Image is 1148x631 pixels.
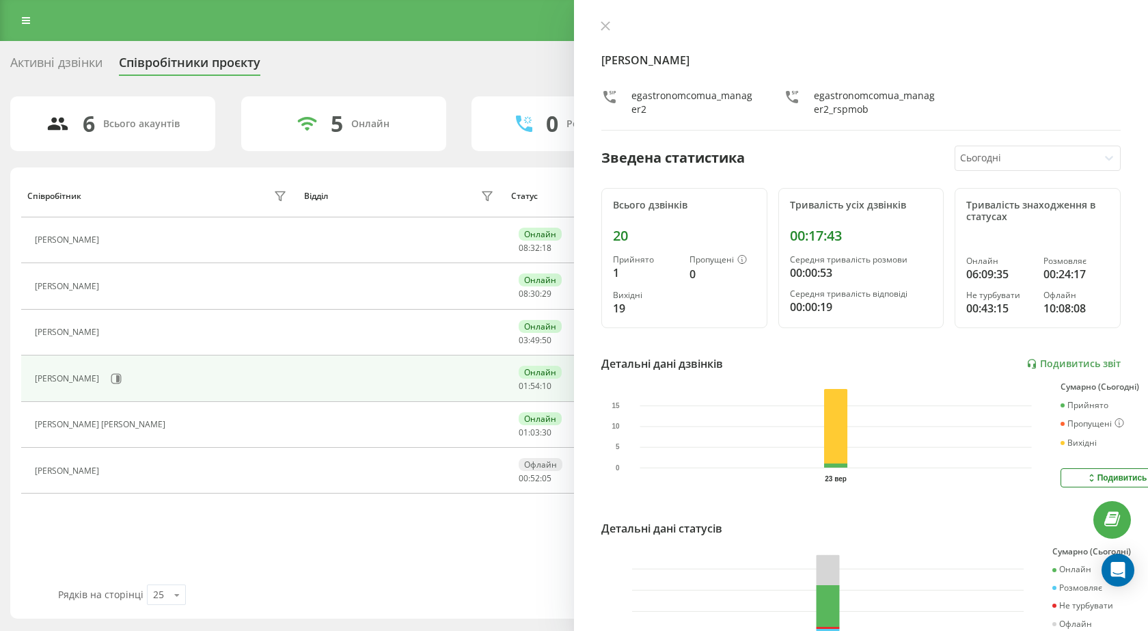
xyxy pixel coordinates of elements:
span: 08 [519,242,528,254]
div: egastronomcomua_manager2 [631,89,756,116]
div: Розмовляють [566,118,633,130]
div: Статус [511,191,538,201]
div: : : [519,243,551,253]
span: 50 [542,334,551,346]
div: Співробітник [27,191,81,201]
div: [PERSON_NAME] [PERSON_NAME] [35,420,169,429]
div: 00:00:19 [790,299,933,315]
div: [PERSON_NAME] [35,327,102,337]
div: : : [519,289,551,299]
div: Активні дзвінки [10,55,102,77]
text: 0 [616,464,620,472]
div: Онлайн [519,320,562,333]
div: 1 [613,265,679,281]
div: Не турбувати [966,291,1032,300]
div: 25 [153,588,164,602]
div: 00:24:17 [1043,266,1109,282]
div: Онлайн [519,273,562,286]
text: 10 [612,422,620,430]
div: Онлайн [966,256,1032,266]
div: Середня тривалість відповіді [790,289,933,299]
div: Не турбувати [1052,601,1113,610]
div: Розмовляє [1043,256,1109,266]
span: 30 [530,288,540,299]
div: : : [519,474,551,483]
span: 00 [519,472,528,484]
span: 52 [530,472,540,484]
span: 32 [530,242,540,254]
div: 06:09:35 [966,266,1032,282]
div: 6 [83,111,95,137]
div: [PERSON_NAME] [35,235,102,245]
span: 18 [542,242,551,254]
span: 05 [542,472,551,484]
div: Open Intercom Messenger [1102,554,1134,587]
div: 5 [331,111,343,137]
div: 00:43:15 [966,300,1032,317]
div: Пропущені [1061,418,1124,429]
div: Розмовляє [1052,583,1102,593]
div: Тривалість усіх дзвінків [790,200,933,211]
div: Тривалість знаходження в статусах [966,200,1109,223]
text: 23 вер [825,475,847,483]
div: 00:17:43 [790,228,933,244]
span: 03 [519,334,528,346]
div: Відділ [304,191,328,201]
div: Офлайн [1043,291,1109,300]
span: 49 [530,334,540,346]
div: 0 [689,266,755,282]
div: 20 [613,228,756,244]
div: Співробітники проєкту [119,55,260,77]
span: 03 [530,427,540,438]
div: Всього дзвінків [613,200,756,211]
div: Онлайн [519,228,562,241]
div: Офлайн [1052,619,1092,629]
div: Вихідні [1061,438,1097,448]
div: Прийнято [1061,401,1108,410]
div: Онлайн [351,118,389,130]
div: Середня тривалість розмови [790,255,933,265]
div: : : [519,336,551,345]
span: 01 [519,427,528,438]
div: Офлайн [519,458,562,471]
div: Пропущені [689,255,755,266]
div: : : [519,428,551,438]
span: Рядків на сторінці [58,588,143,601]
div: 0 [546,111,558,137]
div: [PERSON_NAME] [35,374,102,384]
div: : : [519,381,551,391]
text: 15 [612,402,620,410]
div: Зведена статистика [601,148,745,168]
div: egastronomcomua_manager2_rspmob [814,89,939,116]
text: 5 [616,444,620,451]
div: Прийнято [613,255,679,265]
span: 29 [542,288,551,299]
span: 30 [542,427,551,438]
a: Подивитись звіт [1026,358,1121,370]
span: 08 [519,288,528,299]
div: 10:08:08 [1043,300,1109,317]
div: Вихідні [613,291,679,300]
div: Детальні дані дзвінків [601,355,723,372]
div: [PERSON_NAME] [35,466,102,476]
div: [PERSON_NAME] [35,282,102,291]
div: Онлайн [519,366,562,379]
div: Онлайн [1052,565,1091,574]
div: 19 [613,300,679,317]
div: Детальні дані статусів [601,520,722,537]
div: Онлайн [519,412,562,425]
span: 10 [542,380,551,392]
div: Всього акаунтів [103,118,180,130]
h4: [PERSON_NAME] [601,52,1121,68]
div: 00:00:53 [790,265,933,281]
span: 54 [530,380,540,392]
span: 01 [519,380,528,392]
